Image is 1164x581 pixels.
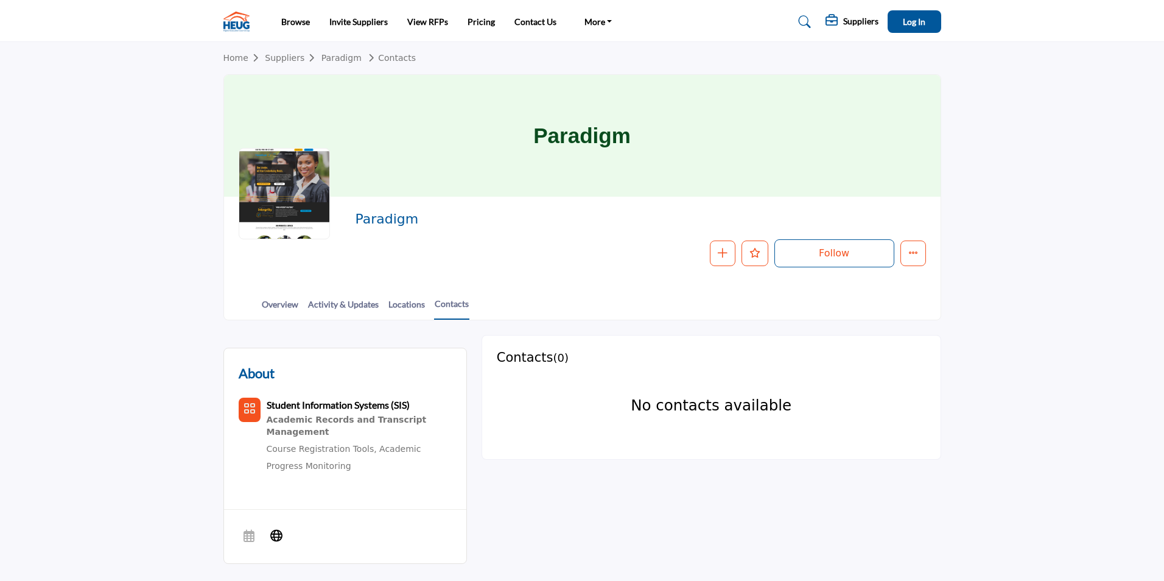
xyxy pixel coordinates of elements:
[267,412,452,440] div: Robust systems ensuring accurate, efficient, and secure management of academic records, upholding...
[388,298,426,319] a: Locations
[843,16,878,27] h5: Suppliers
[900,241,926,266] button: More details
[557,351,564,364] span: 0
[742,241,768,266] button: Like
[787,12,819,32] a: Search
[355,211,690,227] h2: Paradigm
[265,53,321,63] a: Suppliers
[514,16,556,27] a: Contact Us
[267,444,377,454] a: Course Registration Tools,
[774,239,894,267] button: Follow
[329,16,388,27] a: Invite Suppliers
[239,398,261,422] button: Category Icon
[239,363,275,383] h2: About
[364,53,416,63] a: Contacts
[267,444,421,471] a: Academic Progress Monitoring
[223,12,256,32] img: site Logo
[434,297,469,320] a: Contacts
[888,10,941,33] button: Log In
[527,396,896,414] h3: No contacts available
[497,350,569,365] h3: Contacts
[267,412,452,440] a: Academic Records and Transcript Management
[407,16,448,27] a: View RFPs
[533,75,631,197] h1: Paradigm
[576,13,621,30] a: More
[553,351,569,364] span: ( )
[307,298,379,319] a: Activity & Updates
[223,53,265,63] a: Home
[281,16,310,27] a: Browse
[261,298,299,319] a: Overview
[267,401,410,410] a: Student Information Systems (SIS)
[903,16,925,27] span: Log In
[321,53,362,63] a: Paradigm
[468,16,495,27] a: Pricing
[267,399,410,410] b: Student Information Systems (SIS)
[826,15,878,29] div: Suppliers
